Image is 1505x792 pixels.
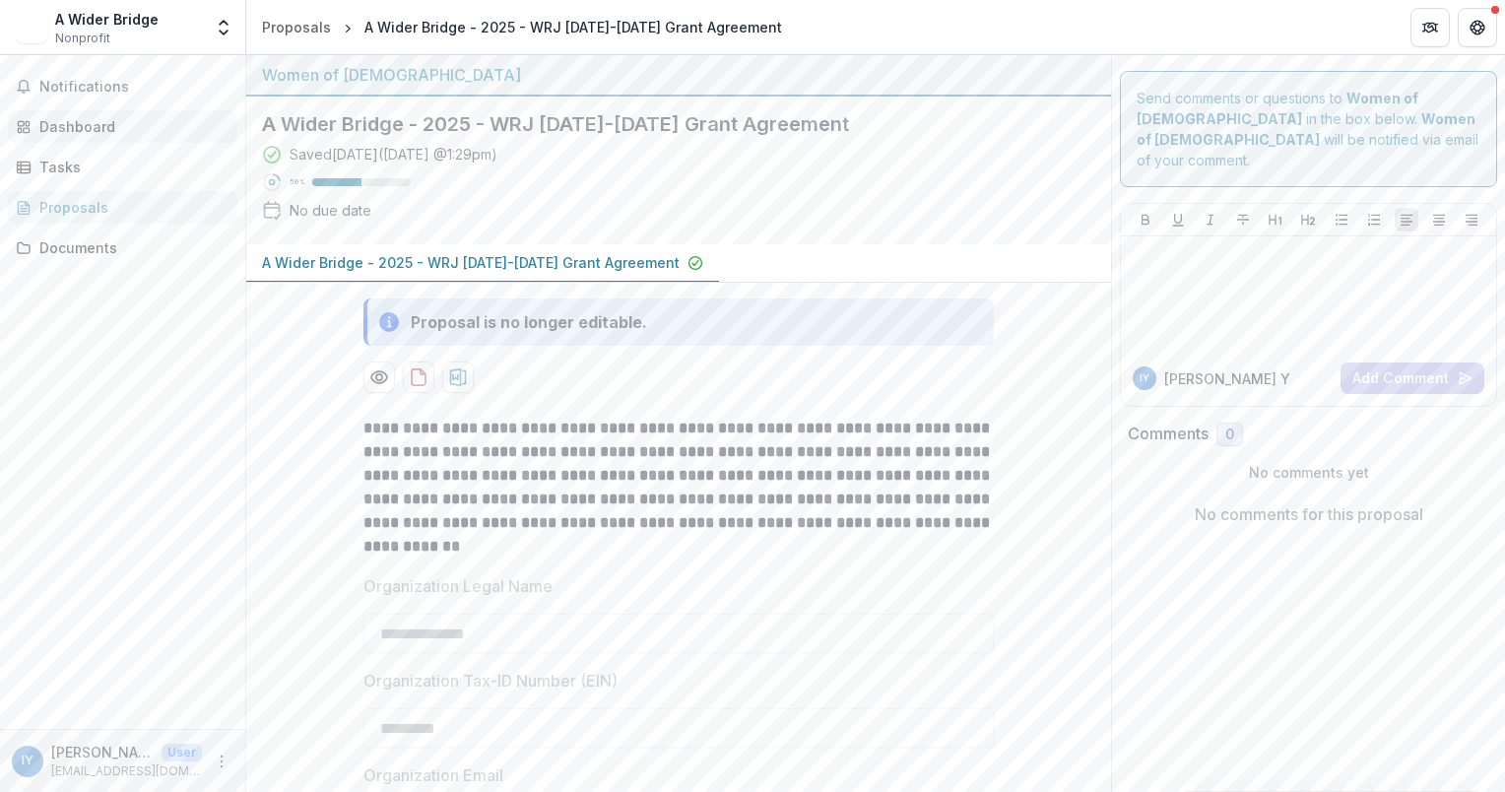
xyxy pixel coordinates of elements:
[262,63,1095,87] div: Women of [DEMOGRAPHIC_DATA]
[364,17,782,37] div: A Wider Bridge - 2025 - WRJ [DATE]-[DATE] Grant Agreement
[8,231,237,264] a: Documents
[1128,462,1489,483] p: No comments yet
[1395,208,1418,231] button: Align Left
[1199,208,1222,231] button: Italicize
[1296,208,1320,231] button: Heading 2
[8,151,237,183] a: Tasks
[363,574,553,598] p: Organization Legal Name
[442,362,474,393] button: download-proposal
[55,30,110,47] span: Nonprofit
[254,13,339,41] a: Proposals
[1264,208,1287,231] button: Heading 1
[39,157,222,177] div: Tasks
[1427,208,1451,231] button: Align Center
[39,197,222,218] div: Proposals
[8,191,237,224] a: Proposals
[262,17,331,37] div: Proposals
[16,12,47,43] img: A Wider Bridge
[1231,208,1255,231] button: Strike
[162,744,202,761] p: User
[210,8,237,47] button: Open entity switcher
[1120,71,1497,187] div: Send comments or questions to in the box below. will be notified via email of your comment.
[363,362,395,393] button: Preview 89550e40-cb4c-489c-a079-c322e8acd712-0.pdf
[403,362,434,393] button: download-proposal
[39,79,229,96] span: Notifications
[51,742,154,762] p: [PERSON_NAME]
[1458,8,1497,47] button: Get Help
[1330,208,1353,231] button: Bullet List
[1410,8,1450,47] button: Partners
[1460,208,1483,231] button: Align Right
[262,252,680,273] p: A Wider Bridge - 2025 - WRJ [DATE]-[DATE] Grant Agreement
[1225,427,1234,443] span: 0
[290,175,304,189] p: 50 %
[1195,502,1423,526] p: No comments for this proposal
[22,755,33,767] div: Ilana Yares
[1140,373,1149,383] div: Ilana Yares
[1166,208,1190,231] button: Underline
[51,762,202,780] p: [EMAIL_ADDRESS][DOMAIN_NAME]
[8,110,237,143] a: Dashboard
[262,112,1064,136] h2: A Wider Bridge - 2025 - WRJ [DATE]-[DATE] Grant Agreement
[55,9,159,30] div: A Wider Bridge
[8,71,237,102] button: Notifications
[39,116,222,137] div: Dashboard
[411,310,647,334] div: Proposal is no longer editable.
[1341,363,1484,394] button: Add Comment
[290,200,371,221] div: No due date
[290,144,497,165] div: Saved [DATE] ( [DATE] @ 1:29pm )
[254,13,790,41] nav: breadcrumb
[363,669,618,693] p: Organization Tax-ID Number (EIN)
[210,750,233,773] button: More
[1134,208,1157,231] button: Bold
[1164,368,1290,389] p: [PERSON_NAME] Y
[39,237,222,258] div: Documents
[1362,208,1386,231] button: Ordered List
[1128,425,1209,443] h2: Comments
[363,763,503,787] p: Organization Email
